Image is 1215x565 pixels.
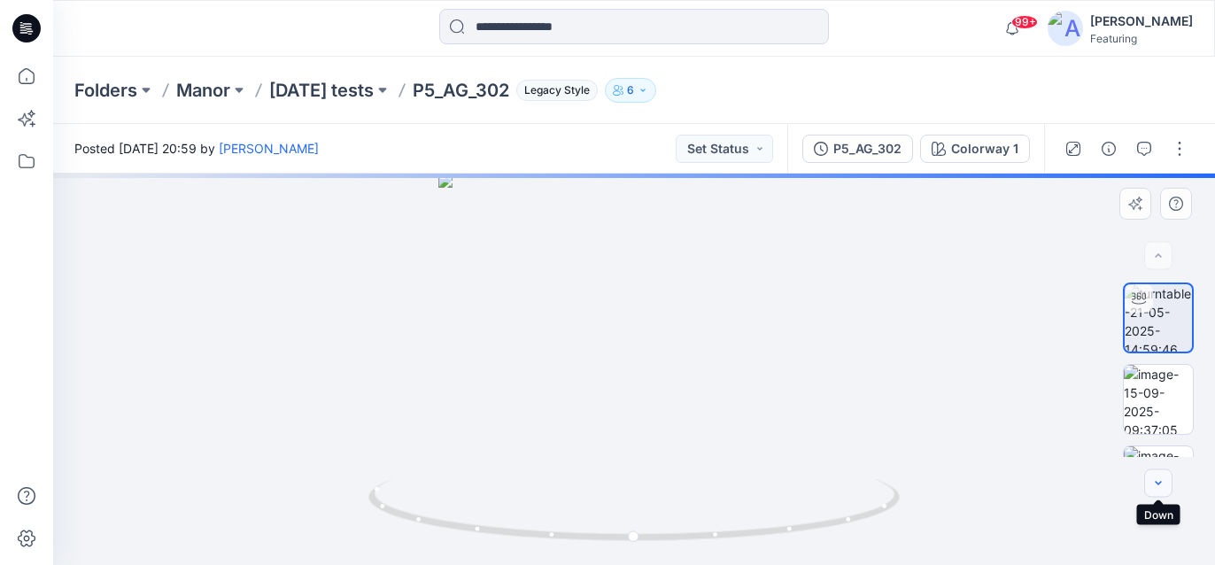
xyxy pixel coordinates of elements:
img: avatar [1048,11,1083,46]
button: P5_AG_302 [802,135,913,163]
span: Posted [DATE] 20:59 by [74,139,319,158]
a: Manor [176,78,230,103]
div: [PERSON_NAME] [1090,11,1193,32]
button: 6 [605,78,656,103]
button: Details [1095,135,1123,163]
div: Colorway 1 [951,139,1018,159]
a: [DATE] tests [269,78,374,103]
img: turntable-21-05-2025-14:59:46 [1125,284,1192,352]
img: image-15-09-2025-09:37:05 [1124,365,1193,434]
div: P5_AG_302 [833,139,902,159]
div: Featuring [1090,32,1193,45]
p: 6 [627,81,634,100]
button: Colorway 1 [920,135,1030,163]
a: [PERSON_NAME] [219,141,319,156]
a: Folders [74,78,137,103]
p: P5_AG_302 [413,78,509,103]
button: Legacy Style [509,78,598,103]
img: image-15-09-2025-09:37:05 [1124,446,1193,515]
span: Legacy Style [516,80,598,101]
span: 99+ [1011,15,1038,29]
